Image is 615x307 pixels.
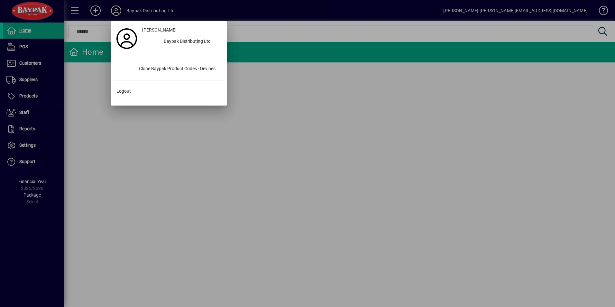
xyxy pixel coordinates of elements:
[140,36,224,48] button: Baypak Distributing Ltd
[114,63,224,75] button: Clone Baypak Product Codes - Devines
[140,24,224,36] a: [PERSON_NAME]
[114,33,140,44] a: Profile
[142,27,177,33] span: [PERSON_NAME]
[159,36,224,48] div: Baypak Distributing Ltd
[114,86,224,97] button: Logout
[116,88,131,95] span: Logout
[134,63,224,75] div: Clone Baypak Product Codes - Devines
